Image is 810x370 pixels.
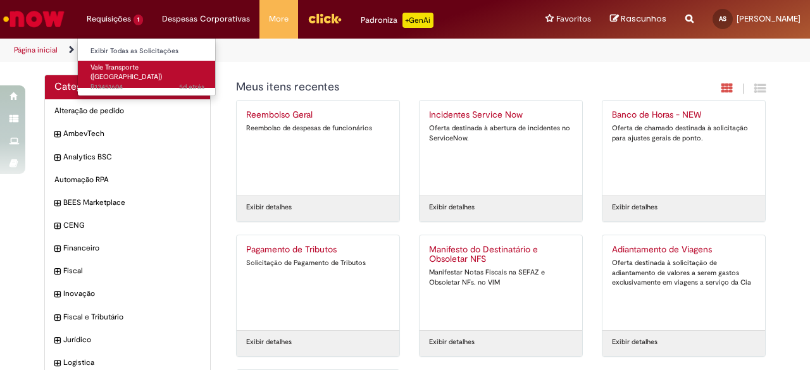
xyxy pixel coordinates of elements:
div: expandir categoria Analytics BSC Analytics BSC [45,145,210,169]
a: Incidentes Service Now Oferta destinada à abertura de incidentes no ServiceNow. [420,101,582,195]
span: 1 [134,15,143,25]
span: Inovação [63,288,201,299]
span: AS [719,15,726,23]
div: expandir categoria CENG CENG [45,214,210,237]
div: Automação RPA [45,168,210,192]
i: expandir categoria Fiscal e Tributário [54,312,60,324]
div: Reembolso de despesas de funcionários [246,123,390,133]
span: Vale Transporte ([GEOGRAPHIC_DATA]) [90,63,162,82]
i: expandir categoria Analytics BSC [54,152,60,164]
i: expandir categoria Fiscal [54,266,60,278]
a: Reembolso Geral Reembolso de despesas de funcionários [237,101,399,195]
h2: Banco de Horas - NEW [612,110,756,120]
span: More [269,13,289,25]
a: Adiantamento de Viagens Oferta destinada à solicitação de adiantamento de valores a serem gastos ... [602,235,765,330]
div: expandir categoria Financeiro Financeiro [45,237,210,260]
span: Analytics BSC [63,152,201,163]
span: R13451604 [90,82,204,92]
i: expandir categoria Jurídico [54,335,60,347]
a: Exibir detalhes [612,202,657,213]
span: Favoritos [556,13,591,25]
a: Exibir detalhes [429,202,475,213]
span: Automação RPA [54,175,201,185]
ul: Trilhas de página [9,39,530,62]
h2: Incidentes Service Now [429,110,573,120]
div: Oferta destinada à solicitação de adiantamento de valores a serem gastos exclusivamente em viagen... [612,258,756,288]
h2: Categorias [54,82,201,93]
a: Aberto R13451604 : Vale Transporte (VT) [78,61,217,88]
div: expandir categoria Jurídico Jurídico [45,328,210,352]
span: 5d atrás [179,82,204,92]
span: Requisições [87,13,131,25]
a: Exibir Todas as Solicitações [78,44,217,58]
span: Fiscal e Tributário [63,312,201,323]
span: | [742,82,745,96]
span: Alteração de pedido [54,106,201,116]
img: click_logo_yellow_360x200.png [308,9,342,28]
div: Manifestar Notas Fiscais na SEFAZ e Obsoletar NFs. no VIM [429,268,573,287]
time: 27/08/2025 10:44:55 [179,82,204,92]
a: Banco de Horas - NEW Oferta de chamado destinada à solicitação para ajustes gerais de ponto. [602,101,765,195]
i: expandir categoria Inovação [54,288,60,301]
span: Logistica [63,357,201,368]
a: Exibir detalhes [246,202,292,213]
i: Exibição de grade [754,82,766,94]
h2: Manifesto do Destinatário e Obsoletar NFS [429,245,573,265]
span: CENG [63,220,201,231]
div: expandir categoria Inovação Inovação [45,282,210,305]
a: Exibir detalhes [429,337,475,347]
span: Financeiro [63,243,201,254]
h2: Reembolso Geral [246,110,390,120]
span: Jurídico [63,335,201,345]
a: Exibir detalhes [246,337,292,347]
i: expandir categoria CENG [54,220,60,233]
h1: {"description":"","title":"Meus itens recentes"} Categoria [236,81,629,94]
div: expandir categoria Fiscal Fiscal [45,259,210,283]
a: Manifesto do Destinatário e Obsoletar NFS Manifestar Notas Fiscais na SEFAZ e Obsoletar NFs. no VIM [420,235,582,330]
span: AmbevTech [63,128,201,139]
div: expandir categoria Fiscal e Tributário Fiscal e Tributário [45,305,210,329]
span: Despesas Corporativas [162,13,250,25]
a: Rascunhos [610,13,666,25]
i: expandir categoria Financeiro [54,243,60,256]
p: +GenAi [402,13,433,28]
a: Exibir detalhes [612,337,657,347]
div: Alteração de pedido [45,99,210,123]
span: Rascunhos [621,13,666,25]
i: expandir categoria Logistica [54,357,60,370]
i: Exibição em cartão [721,82,733,94]
div: Padroniza [361,13,433,28]
div: expandir categoria BEES Marketplace BEES Marketplace [45,191,210,214]
ul: Requisições [77,38,216,96]
div: Oferta destinada à abertura de incidentes no ServiceNow. [429,123,573,143]
h2: Adiantamento de Viagens [612,245,756,255]
a: Página inicial [14,45,58,55]
img: ServiceNow [1,6,66,32]
span: [PERSON_NAME] [737,13,801,24]
h2: Pagamento de Tributos [246,245,390,255]
div: expandir categoria AmbevTech AmbevTech [45,122,210,145]
div: Solicitação de Pagamento de Tributos [246,258,390,268]
span: Fiscal [63,266,201,276]
i: expandir categoria BEES Marketplace [54,197,60,210]
span: BEES Marketplace [63,197,201,208]
a: Pagamento de Tributos Solicitação de Pagamento de Tributos [237,235,399,330]
i: expandir categoria AmbevTech [54,128,60,141]
div: Oferta de chamado destinada à solicitação para ajustes gerais de ponto. [612,123,756,143]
